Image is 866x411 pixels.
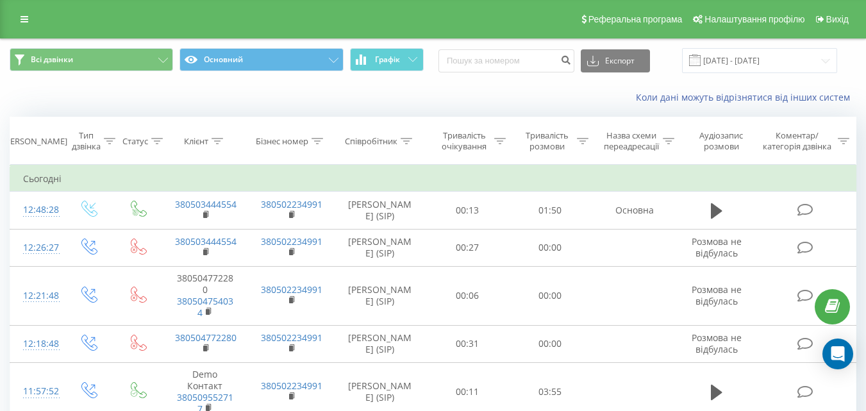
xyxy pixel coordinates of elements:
td: [PERSON_NAME] (SIP) [334,192,426,229]
a: 380504772280 [175,331,237,344]
div: Аудіозапис розмови [689,130,754,152]
td: [PERSON_NAME] (SIP) [334,266,426,325]
span: Вихід [826,14,849,24]
a: 380504754034 [177,295,233,319]
div: Тривалість очікування [438,130,491,152]
a: 380502234991 [261,235,322,247]
td: Сьогодні [10,166,856,192]
a: 380503444554 [175,198,237,210]
div: [PERSON_NAME] [3,136,67,147]
a: 380502234991 [261,283,322,296]
span: Розмова не відбулась [692,331,742,355]
div: 12:48:28 [23,197,50,222]
a: 380502234991 [261,380,322,392]
td: 380504772280 [162,266,248,325]
button: Всі дзвінки [10,48,173,71]
button: Графік [350,48,424,71]
a: 380502234991 [261,198,322,210]
button: Експорт [581,49,650,72]
div: Тип дзвінка [72,130,101,152]
span: Графік [375,55,400,64]
td: [PERSON_NAME] (SIP) [334,229,426,266]
span: Розмова не відбулась [692,283,742,307]
td: 00:27 [426,229,509,266]
div: 12:18:48 [23,331,50,356]
div: Назва схеми переадресації [603,130,660,152]
a: 380502234991 [261,331,322,344]
div: Бізнес номер [256,136,308,147]
button: Основний [179,48,343,71]
td: 00:31 [426,325,509,362]
div: Співробітник [345,136,397,147]
span: Налаштування профілю [704,14,804,24]
div: Тривалість розмови [520,130,574,152]
div: 12:26:27 [23,235,50,260]
td: 00:00 [509,229,592,266]
div: 12:21:48 [23,283,50,308]
div: Open Intercom Messenger [822,339,853,369]
td: Основна [592,192,678,229]
td: 00:00 [509,266,592,325]
input: Пошук за номером [438,49,574,72]
a: 380503444554 [175,235,237,247]
div: 11:57:52 [23,379,50,404]
div: Клієнт [184,136,208,147]
a: Коли дані можуть відрізнятися вiд інших систем [636,91,856,103]
td: 01:50 [509,192,592,229]
span: Розмова не відбулась [692,235,742,259]
td: 00:00 [509,325,592,362]
span: Реферальна програма [588,14,683,24]
td: [PERSON_NAME] (SIP) [334,325,426,362]
td: 00:13 [426,192,509,229]
span: Всі дзвінки [31,55,73,65]
td: 00:06 [426,266,509,325]
div: Коментар/категорія дзвінка [760,130,835,152]
div: Статус [122,136,148,147]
